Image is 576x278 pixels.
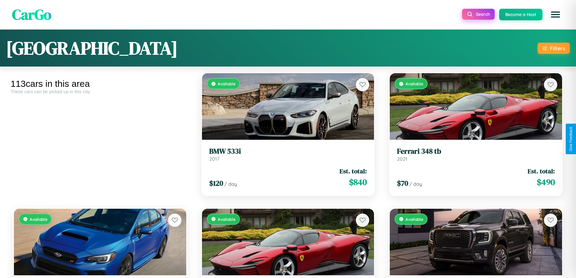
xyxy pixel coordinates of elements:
h3: BMW 533i [209,147,367,156]
button: Search [462,9,495,20]
span: / day [224,181,237,187]
span: $ 120 [209,178,223,188]
a: Ferrari 348 tb2021 [397,147,555,162]
div: Filters [550,45,565,51]
span: Available [405,81,423,86]
span: Available [405,217,423,222]
div: Give Feedback [569,127,573,151]
span: Est. total: [340,167,367,175]
span: Available [218,81,236,86]
span: 2021 [397,156,407,162]
h3: Ferrari 348 tb [397,147,555,156]
span: $ 490 [537,176,555,188]
span: Available [30,217,47,222]
span: Available [218,217,236,222]
div: 113 cars in this area [11,79,190,89]
button: Open menu [547,6,564,23]
span: $ 840 [349,176,367,188]
span: $ 70 [397,178,408,188]
a: BMW 533i2017 [209,147,367,162]
span: CarGo [12,5,51,25]
h1: [GEOGRAPHIC_DATA] [6,36,178,61]
button: Become a Host [499,9,542,20]
button: Filters [538,43,570,54]
span: / day [409,181,422,187]
span: 2017 [209,156,219,162]
span: Est. total: [528,167,555,175]
span: Search [476,11,490,17]
div: These cars can be picked up in this city. [11,89,190,94]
